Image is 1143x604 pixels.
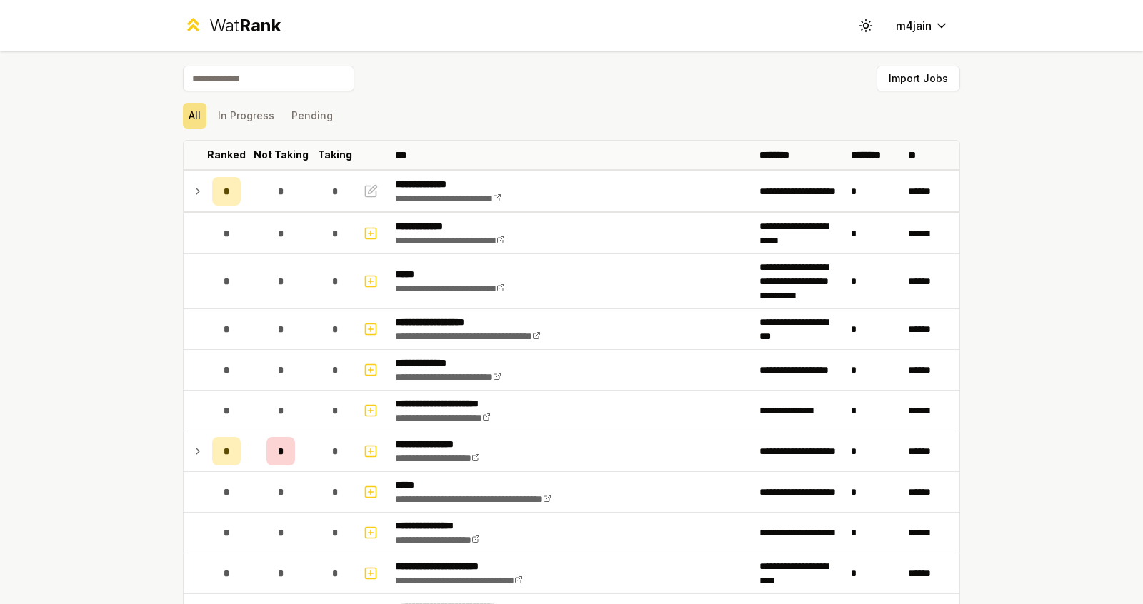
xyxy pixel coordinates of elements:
p: Ranked [207,148,246,162]
span: Rank [239,15,281,36]
button: In Progress [212,103,280,129]
button: Pending [286,103,339,129]
button: Import Jobs [877,66,960,91]
span: m4jain [896,17,932,34]
div: Wat [209,14,281,37]
p: Taking [318,148,352,162]
button: All [183,103,206,129]
p: Not Taking [254,148,309,162]
button: m4jain [884,13,960,39]
a: WatRank [183,14,281,37]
